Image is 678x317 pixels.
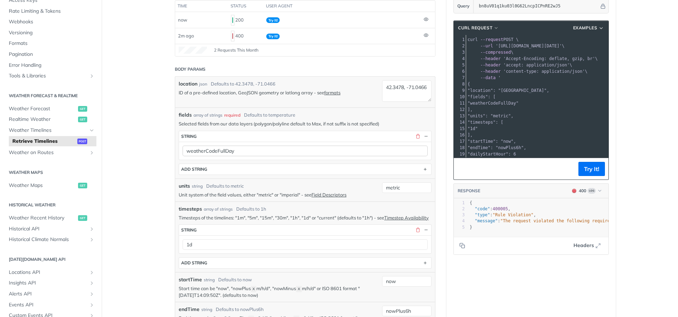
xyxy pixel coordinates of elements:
[179,285,379,299] p: Start time can be "now", "nowPlus m/h/d", "nowMinus m/h/d" or ISO 8601 format "[DATE]T14:09:50Z"....
[454,138,466,145] div: 17
[498,75,501,80] span: '
[179,205,202,213] span: timesteps
[89,270,95,275] button: Show subpages for Locations API
[470,212,536,217] span: : ,
[179,182,190,190] label: units
[9,301,87,309] span: Events API
[475,212,490,217] span: "type"
[454,43,466,49] div: 2
[578,162,605,176] button: Try It!
[175,1,228,12] th: time
[384,215,429,221] a: Timestep Availability
[89,73,95,79] button: Show subpages for Tools & Libraries
[454,81,466,87] div: 8
[178,17,187,23] span: now
[204,277,215,283] div: string
[5,278,96,288] a: Insights APIShow subpages for Insights API
[454,49,466,55] div: 3
[179,121,432,127] p: Selected fields from our data layers (polygon/polyline default to Max, if not suffix is not speci...
[454,200,465,206] div: 1
[454,224,465,230] div: 5
[423,227,429,233] button: Hide
[468,120,503,125] span: "timesteps": [
[588,188,596,194] span: Log
[468,133,472,137] span: ],
[78,183,87,188] span: get
[468,113,513,118] span: "units": "metric",
[194,112,222,118] div: array of strings
[468,88,549,93] span: "location": "[GEOGRAPHIC_DATA]",
[232,17,233,23] span: 200
[480,37,503,42] span: --request
[468,152,516,157] span: "dailyStartHour": 6
[252,287,255,292] span: X
[468,139,516,144] span: "startTime": "now",
[244,112,295,119] div: Defaults to temperature
[89,150,95,155] button: Show subpages for Weather on Routes
[599,2,607,10] button: Hide
[89,302,95,308] button: Show subpages for Events API
[454,212,465,218] div: 3
[178,33,194,39] span: 2m ago
[216,306,264,313] div: Defaults to nowPlus6h
[457,240,467,251] button: Copy to clipboard
[9,51,95,58] span: Pagination
[5,202,96,208] h2: Historical Weather
[468,69,588,74] span: \
[454,218,465,224] div: 4
[5,38,96,49] a: Formats
[89,291,95,297] button: Show subpages for Alerts API
[5,6,96,17] a: Rate Limiting & Tokens
[457,164,467,174] button: Copy to clipboard
[503,69,585,74] span: 'content-type: application/json'
[179,89,379,96] p: ID of a pre-defined location, GeoJSON geometry or latlong array - see
[480,50,511,55] span: --compressed
[5,114,96,125] a: Realtime Weatherget
[470,200,472,205] span: {
[5,224,96,234] a: Historical APIShow subpages for Historical API
[415,133,421,140] button: Delete
[5,60,96,71] a: Error Handling
[179,306,200,313] label: endTime
[181,166,207,172] div: ADD string
[9,18,95,25] span: Webhooks
[480,69,501,74] span: --header
[9,127,87,134] span: Weather Timelines
[468,101,519,106] span: "weatherCodeFullDay"
[9,269,87,276] span: Locations API
[236,206,266,213] div: Defaults to 1h
[454,100,466,106] div: 11
[5,267,96,278] a: Locations APIShow subpages for Locations API
[573,25,597,31] span: Examples
[480,43,493,48] span: --url
[454,87,466,94] div: 9
[179,276,202,283] label: startTime
[78,117,87,122] span: get
[78,215,87,221] span: get
[456,24,501,31] button: cURL Request
[89,128,95,133] button: Hide subpages for Weather Timelines
[480,63,501,67] span: --header
[9,105,76,112] span: Weather Forecast
[454,94,466,100] div: 10
[5,180,96,191] a: Weather Mapsget
[468,126,478,131] span: "1d"
[231,30,261,42] div: 400
[468,94,495,99] span: "fields": [
[495,43,562,48] span: '[URL][DOMAIN_NAME][DATE]'
[468,107,472,112] span: ],
[457,187,481,194] button: RESPONSE
[179,131,431,142] button: string
[454,106,466,113] div: 12
[179,258,431,268] button: ADD string
[5,289,96,299] a: Alerts APIShow subpages for Alerts API
[201,306,212,313] div: string
[89,237,95,242] button: Show subpages for Historical Climate Normals
[232,33,233,39] span: 400
[493,212,534,217] span: "Rule Violation"
[503,56,595,61] span: 'Accept-Encoding: deflate, gzip, br'
[5,147,96,158] a: Weather on RoutesShow subpages for Weather on Routes
[454,68,466,75] div: 6
[179,111,192,119] span: fields
[181,134,197,139] div: string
